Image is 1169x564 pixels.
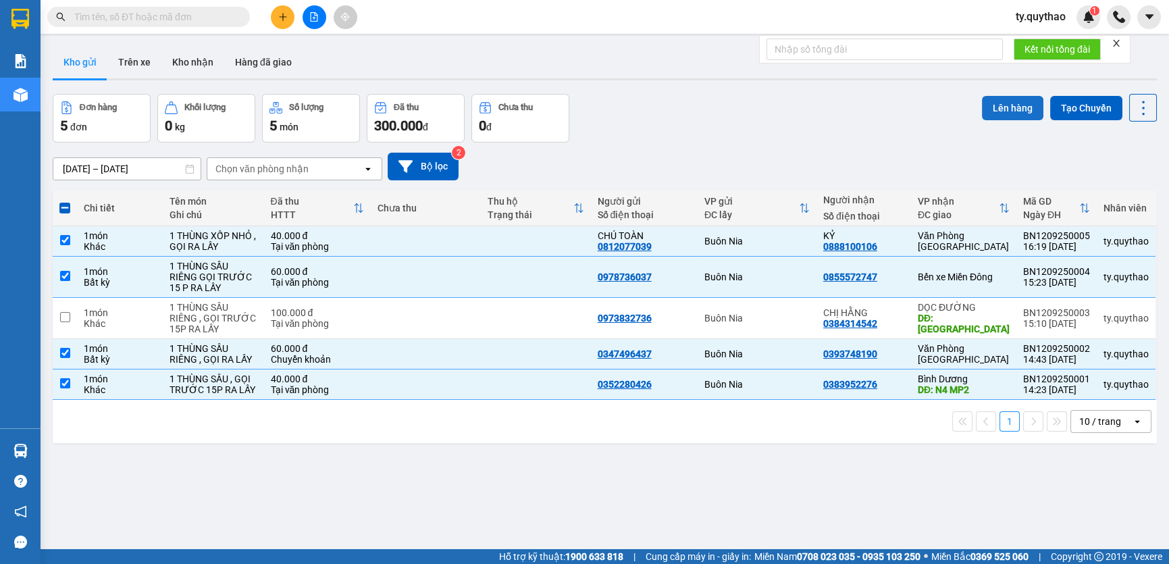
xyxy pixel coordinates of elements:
[14,444,28,458] img: warehouse-icon
[598,196,691,207] div: Người gửi
[1094,552,1103,561] span: copyright
[334,5,357,29] button: aim
[1132,416,1143,427] svg: open
[1023,374,1090,384] div: BN1209250001
[84,354,156,365] div: Bất kỳ
[823,272,877,282] div: 0855572747
[646,549,751,564] span: Cung cấp máy in - giấy in:
[278,12,288,22] span: plus
[262,94,360,143] button: Số lượng5món
[1112,39,1121,48] span: close
[1103,349,1149,359] div: ty.quythao
[1143,11,1155,23] span: caret-down
[1005,8,1076,25] span: ty.quythao
[598,349,652,359] div: 0347496437
[598,272,652,282] div: 0978736037
[1024,42,1090,57] span: Kết nối tổng đài
[823,211,904,222] div: Số điện thoại
[115,11,224,44] div: DỌC ĐƯỜNG
[289,103,323,112] div: Số lượng
[161,46,224,78] button: Kho nhận
[918,209,999,220] div: ĐC giao
[269,118,277,134] span: 5
[170,230,257,252] div: 1 THÙNG XỐP NHỎ , GỌI RA LẤY
[918,374,1010,384] div: Bình Dương
[918,384,1010,395] div: DĐ: N4 MP2
[704,379,810,390] div: Buôn Nia
[56,12,66,22] span: search
[115,86,135,101] span: DĐ:
[374,118,423,134] span: 300.000
[1023,230,1090,241] div: BN1209250005
[1023,241,1090,252] div: 16:19 [DATE]
[1016,190,1097,226] th: Toggle SortBy
[1137,5,1161,29] button: caret-down
[704,196,799,207] div: VP gửi
[704,272,810,282] div: Buôn Nia
[309,12,319,22] span: file-add
[271,384,364,395] div: Tại văn phòng
[1023,343,1090,354] div: BN1209250002
[271,241,364,252] div: Tại văn phòng
[823,241,877,252] div: 0888100106
[271,230,364,241] div: 40.000 đ
[271,196,353,207] div: Đã thu
[84,343,156,354] div: 1 món
[970,551,1029,562] strong: 0369 525 060
[115,44,224,60] div: [PERSON_NAME]
[498,103,533,112] div: Chưa thu
[70,122,87,132] span: đơn
[499,549,623,564] span: Hỗ trợ kỹ thuật:
[488,196,573,207] div: Thu hộ
[1103,313,1149,324] div: ty.quythao
[60,118,68,134] span: 5
[271,354,364,365] div: Chuyển khoản
[823,230,904,241] div: KỶ
[918,196,999,207] div: VP nhận
[754,549,920,564] span: Miền Nam
[11,28,106,47] div: 0398890232
[340,12,350,22] span: aim
[1023,266,1090,277] div: BN1209250004
[271,374,364,384] div: 40.000 đ
[1039,549,1041,564] span: |
[175,122,185,132] span: kg
[215,162,309,176] div: Chọn văn phòng nhận
[1103,272,1149,282] div: ty.quythao
[378,203,474,213] div: Chưa thu
[823,307,904,318] div: CHỊ HẰNG
[115,60,224,79] div: 0899355394
[704,209,799,220] div: ĐC lấy
[74,9,234,24] input: Tìm tên, số ĐT hoặc mã đơn
[84,241,156,252] div: Khác
[107,46,161,78] button: Trên xe
[479,118,486,134] span: 0
[184,103,226,112] div: Khối lượng
[1103,379,1149,390] div: ty.quythao
[823,379,877,390] div: 0383952276
[911,190,1016,226] th: Toggle SortBy
[271,318,364,329] div: Tại văn phòng
[1023,307,1090,318] div: BN1209250003
[823,318,877,329] div: 0384314542
[170,343,257,365] div: 1 THÙNG SẦU RIÊNG , GỌI RA LẤY
[14,88,28,102] img: warehouse-icon
[797,551,920,562] strong: 0708 023 035 - 0935 103 250
[918,272,1010,282] div: Bến xe Miền Đông
[1023,209,1079,220] div: Ngày ĐH
[157,94,255,143] button: Khối lượng0kg
[1023,354,1090,365] div: 14:43 [DATE]
[271,5,294,29] button: plus
[224,46,303,78] button: Hàng đã giao
[14,505,27,518] span: notification
[271,307,364,318] div: 100.000 đ
[394,103,419,112] div: Đã thu
[84,307,156,318] div: 1 món
[367,94,465,143] button: Đã thu300.000đ
[1014,39,1101,60] button: Kết nối tổng đài
[115,13,148,27] span: Nhận:
[1092,6,1097,16] span: 1
[53,158,201,180] input: Select a date range.
[271,209,353,220] div: HTTT
[84,277,156,288] div: Bất kỳ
